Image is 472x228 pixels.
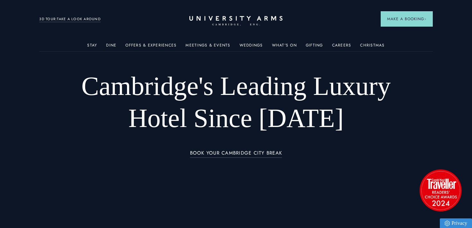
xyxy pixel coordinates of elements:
a: Gifting [306,43,323,51]
a: Home [189,16,283,26]
a: Christmas [360,43,385,51]
img: Arrow icon [424,18,426,20]
a: Privacy [440,218,472,228]
a: Offers & Experiences [125,43,177,51]
a: What's On [272,43,297,51]
img: Privacy [445,221,450,226]
a: Weddings [240,43,263,51]
h1: Cambridge's Leading Luxury Hotel Since [DATE] [79,70,394,134]
a: Dine [106,43,116,51]
span: Make a Booking [387,16,426,22]
a: 3D TOUR:TAKE A LOOK AROUND [39,16,101,22]
a: Careers [332,43,351,51]
a: Stay [87,43,97,51]
img: image-2524eff8f0c5d55edbf694693304c4387916dea5-1501x1501-png [416,166,465,214]
a: BOOK YOUR CAMBRIDGE CITY BREAK [190,150,282,158]
button: Make a BookingArrow icon [381,11,433,27]
a: Meetings & Events [186,43,230,51]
